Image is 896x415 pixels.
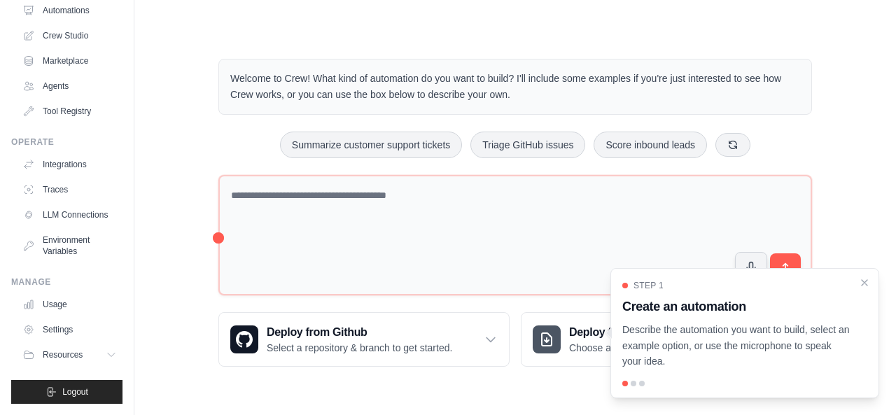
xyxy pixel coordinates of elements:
[859,277,870,288] button: Close walkthrough
[280,132,462,158] button: Summarize customer support tickets
[11,380,122,404] button: Logout
[622,297,850,316] h3: Create an automation
[267,341,452,355] p: Select a repository & branch to get started.
[17,153,122,176] a: Integrations
[11,276,122,288] div: Manage
[826,348,896,415] iframe: Chat Widget
[230,71,800,103] p: Welcome to Crew! What kind of automation do you want to build? I'll include some examples if you'...
[17,178,122,201] a: Traces
[17,204,122,226] a: LLM Connections
[594,132,707,158] button: Score inbound leads
[17,318,122,341] a: Settings
[11,136,122,148] div: Operate
[62,386,88,398] span: Logout
[43,349,83,360] span: Resources
[569,324,687,341] h3: Deploy from zip file
[17,75,122,97] a: Agents
[17,24,122,47] a: Crew Studio
[17,229,122,262] a: Environment Variables
[17,50,122,72] a: Marketplace
[17,100,122,122] a: Tool Registry
[569,341,687,355] p: Choose a zip file to upload.
[470,132,585,158] button: Triage GitHub issues
[633,280,664,291] span: Step 1
[622,322,850,370] p: Describe the automation you want to build, select an example option, or use the microphone to spe...
[17,344,122,366] button: Resources
[267,324,452,341] h3: Deploy from Github
[17,293,122,316] a: Usage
